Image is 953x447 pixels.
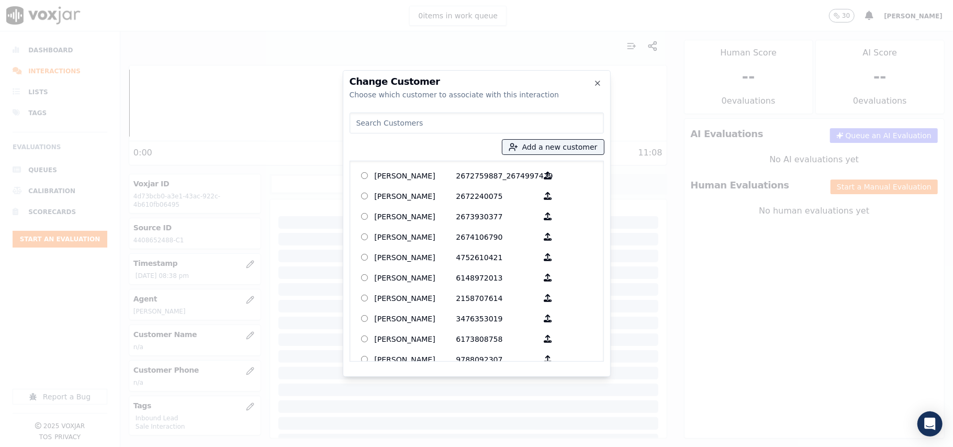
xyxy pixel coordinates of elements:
[361,254,368,261] input: [PERSON_NAME] 4752610421
[375,351,456,367] p: [PERSON_NAME]
[456,310,538,327] p: 3476353019
[375,331,456,347] p: [PERSON_NAME]
[361,233,368,240] input: [PERSON_NAME] 2674106790
[538,270,558,286] button: [PERSON_NAME] 6148972013
[350,90,604,100] div: Choose which customer to associate with this interaction
[361,315,368,322] input: [PERSON_NAME] 3476353019
[456,351,538,367] p: 9788092307
[361,172,368,179] input: [PERSON_NAME] 2672759887_2674997479
[538,351,558,367] button: [PERSON_NAME] 9788092307
[456,208,538,225] p: 2673930377
[456,188,538,204] p: 2672240075
[375,208,456,225] p: [PERSON_NAME]
[375,249,456,265] p: [PERSON_NAME]
[538,331,558,347] button: [PERSON_NAME] 6173808758
[375,188,456,204] p: [PERSON_NAME]
[538,208,558,225] button: [PERSON_NAME] 2673930377
[456,229,538,245] p: 2674106790
[350,77,604,86] h2: Change Customer
[361,274,368,281] input: [PERSON_NAME] 6148972013
[375,167,456,184] p: [PERSON_NAME]
[456,331,538,347] p: 6173808758
[456,290,538,306] p: 2158707614
[538,229,558,245] button: [PERSON_NAME] 2674106790
[375,270,456,286] p: [PERSON_NAME]
[456,270,538,286] p: 6148972013
[375,290,456,306] p: [PERSON_NAME]
[502,140,604,154] button: Add a new customer
[361,356,368,363] input: [PERSON_NAME] 9788092307
[538,290,558,306] button: [PERSON_NAME] 2158707614
[456,167,538,184] p: 2672759887_2674997479
[538,249,558,265] button: [PERSON_NAME] 4752610421
[350,113,604,133] input: Search Customers
[375,229,456,245] p: [PERSON_NAME]
[361,193,368,199] input: [PERSON_NAME] 2672240075
[456,249,538,265] p: 4752610421
[361,295,368,301] input: [PERSON_NAME] 2158707614
[538,310,558,327] button: [PERSON_NAME] 3476353019
[538,188,558,204] button: [PERSON_NAME] 2672240075
[361,213,368,220] input: [PERSON_NAME] 2673930377
[361,336,368,342] input: [PERSON_NAME] 6173808758
[917,411,943,437] div: Open Intercom Messenger
[375,310,456,327] p: [PERSON_NAME]
[538,167,558,184] button: [PERSON_NAME] 2672759887_2674997479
